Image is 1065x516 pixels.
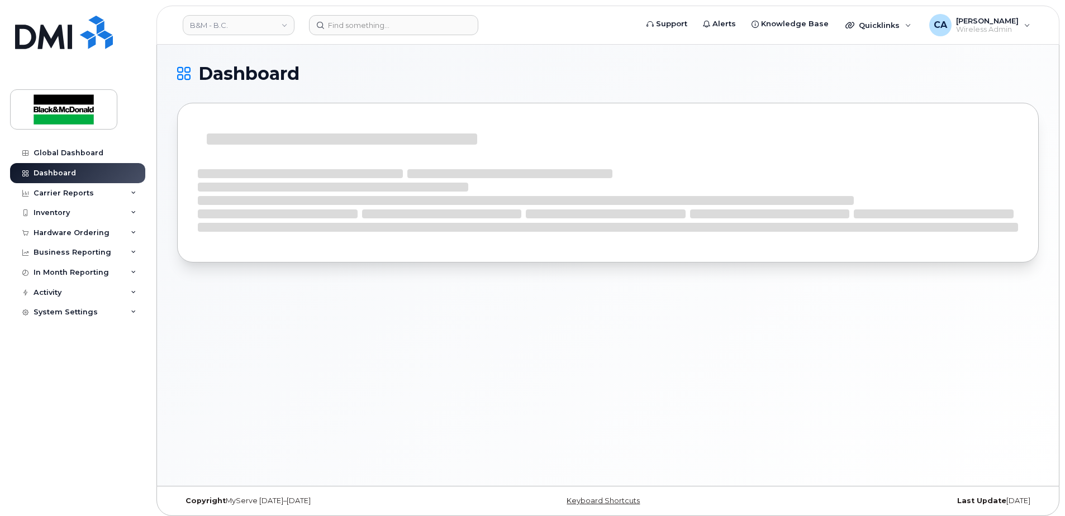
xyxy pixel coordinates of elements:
div: MyServe [DATE]–[DATE] [177,496,464,505]
a: Keyboard Shortcuts [567,496,640,505]
span: Dashboard [198,65,299,82]
strong: Copyright [186,496,226,505]
strong: Last Update [957,496,1006,505]
div: [DATE] [752,496,1039,505]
